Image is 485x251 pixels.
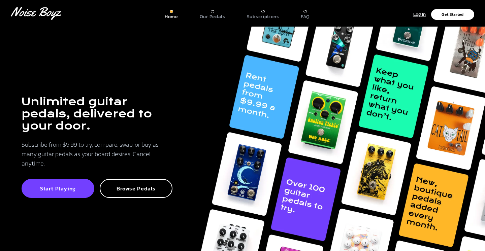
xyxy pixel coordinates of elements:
p: Browse Pedals [107,185,165,192]
p: Start Playing [29,185,87,192]
a: Subscriptions [247,7,279,20]
p: Our Pedals [200,14,225,20]
button: Get Started [431,9,474,20]
a: FAQ [301,7,310,20]
h1: Unlimited guitar pedals, delivered to your door. [22,96,172,132]
p: FAQ [301,14,310,20]
a: Home [165,7,178,20]
a: Our Pedals [200,7,225,20]
p: Get Started [442,12,463,16]
p: Log In [413,11,426,19]
p: Subscriptions [247,14,279,20]
p: Subscribe from $9.99 to try, compare, swap, or buy as many guitar pedals as your board desires. C... [22,140,172,168]
p: Home [165,14,178,20]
